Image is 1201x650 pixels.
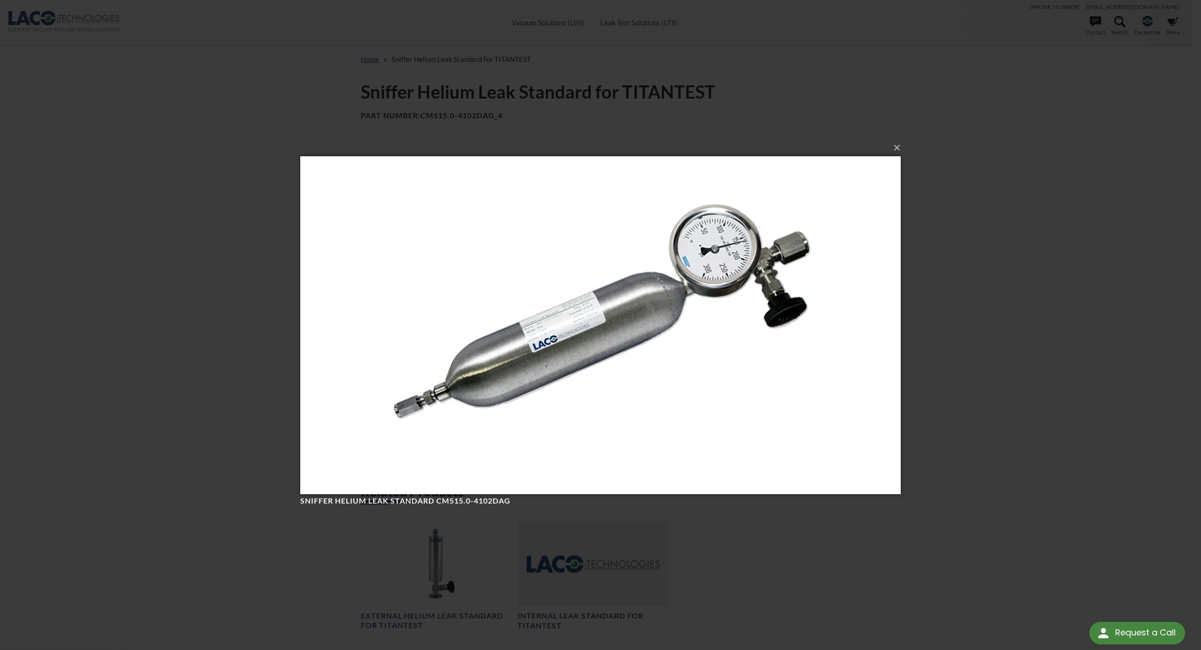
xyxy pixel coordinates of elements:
[300,138,901,513] img: Sniffer helium leak standard CM515.0-4102DAG
[1096,626,1111,641] img: round button
[303,138,904,158] button: ×
[1115,622,1176,643] div: Request a Call
[300,496,884,506] h4: Sniffer helium leak standard CM515.0-4102DAG
[1089,622,1185,644] div: Request a Call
